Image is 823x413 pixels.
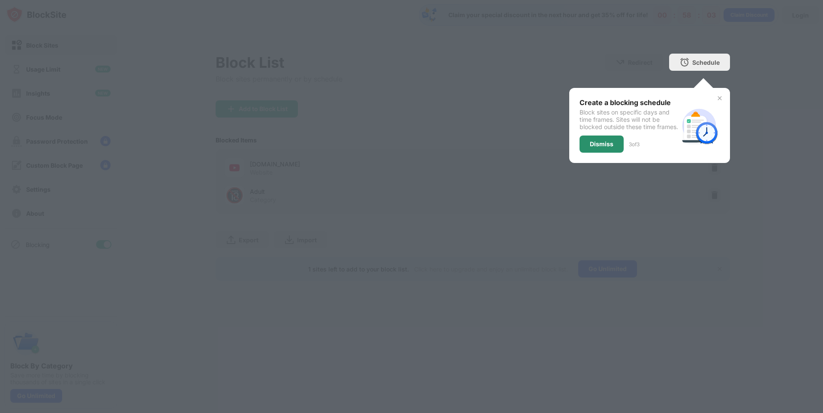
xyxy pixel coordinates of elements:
[679,105,720,146] img: schedule.svg
[580,98,679,107] div: Create a blocking schedule
[580,109,679,130] div: Block sites on specific days and time frames. Sites will not be blocked outside these time frames.
[692,59,720,66] div: Schedule
[716,95,723,102] img: x-button.svg
[590,141,613,148] div: Dismiss
[629,141,640,148] div: 3 of 3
